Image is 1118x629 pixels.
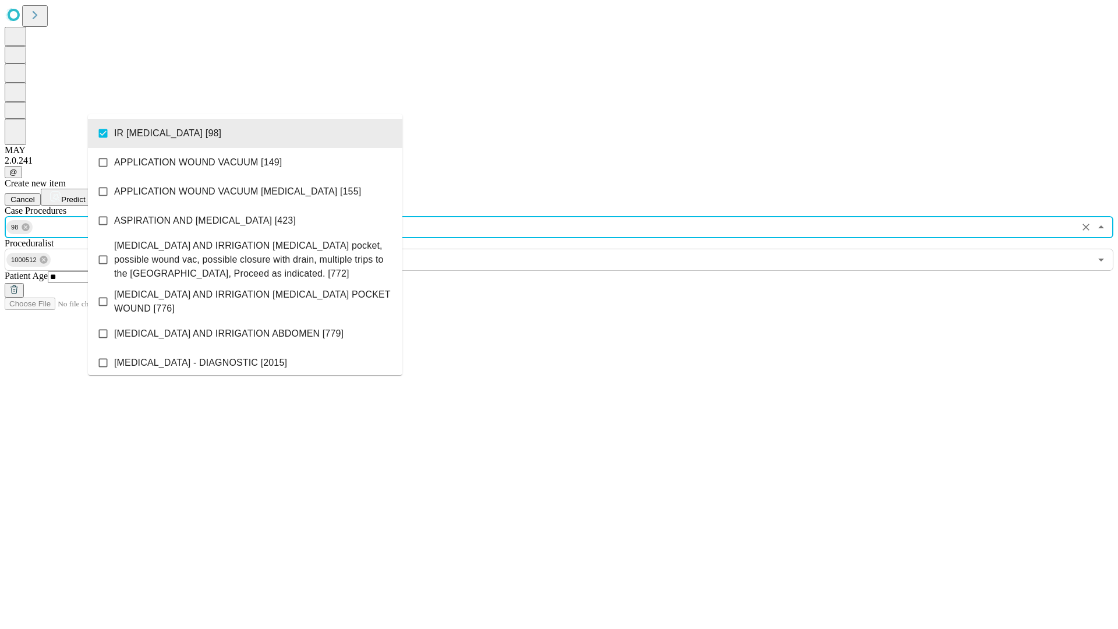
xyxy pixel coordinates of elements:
[114,156,282,169] span: APPLICATION WOUND VACUUM [149]
[1078,219,1094,235] button: Clear
[114,126,221,140] span: IR [MEDICAL_DATA] [98]
[114,356,287,370] span: [MEDICAL_DATA] - DIAGNOSTIC [2015]
[5,206,66,215] span: Scheduled Procedure
[114,214,296,228] span: ASPIRATION AND [MEDICAL_DATA] [423]
[1093,219,1109,235] button: Close
[5,193,41,206] button: Cancel
[9,168,17,176] span: @
[5,238,54,248] span: Proceduralist
[5,166,22,178] button: @
[114,185,361,199] span: APPLICATION WOUND VACUUM [MEDICAL_DATA] [155]
[114,239,393,281] span: [MEDICAL_DATA] AND IRRIGATION [MEDICAL_DATA] pocket, possible wound vac, possible closure with dr...
[114,327,344,341] span: [MEDICAL_DATA] AND IRRIGATION ABDOMEN [779]
[6,253,41,267] span: 1000512
[61,195,85,204] span: Predict
[6,253,51,267] div: 1000512
[6,221,23,234] span: 98
[6,220,33,234] div: 98
[5,271,48,281] span: Patient Age
[1093,252,1109,268] button: Open
[10,195,35,204] span: Cancel
[114,288,393,316] span: [MEDICAL_DATA] AND IRRIGATION [MEDICAL_DATA] POCKET WOUND [776]
[5,178,66,188] span: Create new item
[41,189,94,206] button: Predict
[5,156,1113,166] div: 2.0.241
[5,145,1113,156] div: MAY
